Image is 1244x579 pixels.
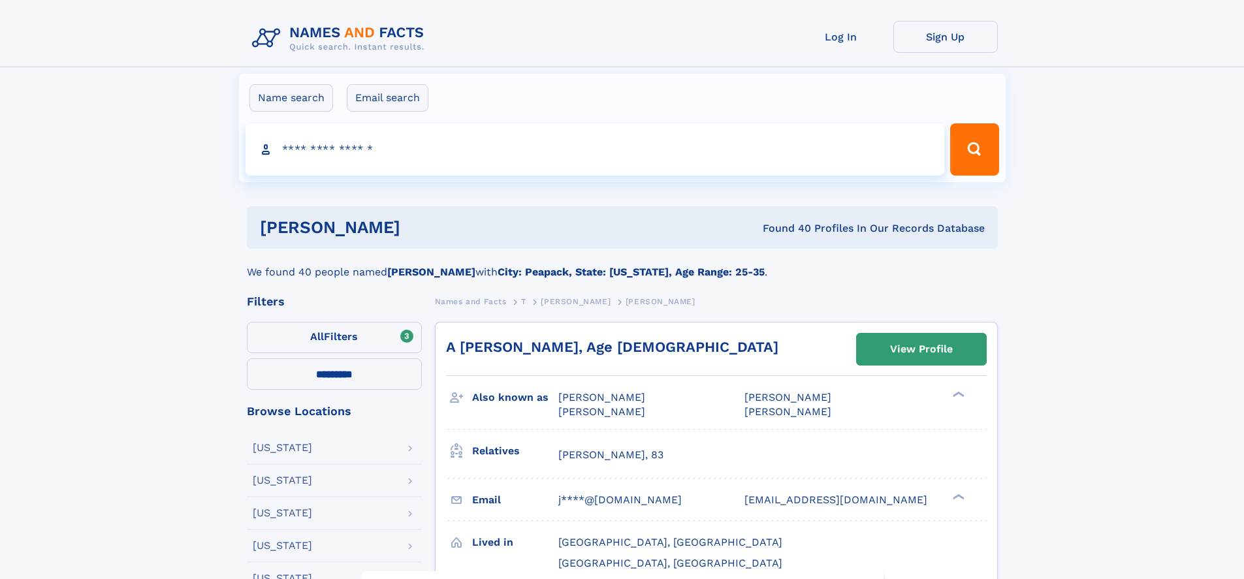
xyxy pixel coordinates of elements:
span: [PERSON_NAME] [541,297,611,306]
span: [PERSON_NAME] [558,391,645,403]
img: Logo Names and Facts [247,21,435,56]
a: [PERSON_NAME], 83 [558,448,663,462]
div: Found 40 Profiles In Our Records Database [581,221,985,236]
span: [EMAIL_ADDRESS][DOMAIN_NAME] [744,493,927,506]
span: [GEOGRAPHIC_DATA], [GEOGRAPHIC_DATA] [558,557,782,569]
h3: Email [472,489,558,511]
a: Log In [789,21,893,53]
a: A [PERSON_NAME], Age [DEMOGRAPHIC_DATA] [446,339,778,355]
div: Browse Locations [247,405,422,417]
label: Name search [249,84,333,112]
div: ❯ [949,492,965,501]
span: [PERSON_NAME] [558,405,645,418]
span: [PERSON_NAME] [744,391,831,403]
span: [GEOGRAPHIC_DATA], [GEOGRAPHIC_DATA] [558,536,782,548]
div: [US_STATE] [253,443,312,453]
a: Sign Up [893,21,998,53]
div: We found 40 people named with . [247,249,998,280]
button: Search Button [950,123,998,176]
div: [US_STATE] [253,540,312,551]
label: Email search [347,84,428,112]
div: Filters [247,296,422,307]
span: All [310,330,324,343]
h3: Lived in [472,531,558,554]
div: ❯ [949,390,965,399]
span: T [521,297,526,306]
div: View Profile [890,334,953,364]
a: T [521,293,526,309]
div: [US_STATE] [253,475,312,486]
h1: [PERSON_NAME] [260,219,582,236]
span: [PERSON_NAME] [626,297,695,306]
b: City: Peapack, State: [US_STATE], Age Range: 25-35 [498,266,765,278]
div: [US_STATE] [253,508,312,518]
a: View Profile [857,334,986,365]
a: [PERSON_NAME] [541,293,611,309]
h3: Relatives [472,440,558,462]
h3: Also known as [472,386,558,409]
span: [PERSON_NAME] [744,405,831,418]
input: search input [246,123,945,176]
label: Filters [247,322,422,353]
b: [PERSON_NAME] [387,266,475,278]
a: Names and Facts [435,293,507,309]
